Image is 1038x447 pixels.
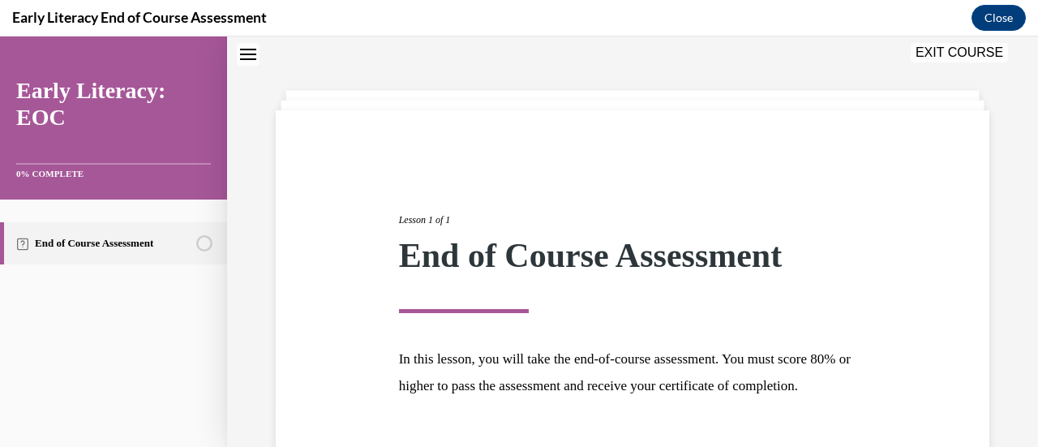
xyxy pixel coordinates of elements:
[399,202,867,236] div: End of Course Assessment
[911,6,1008,26] button: EXIT COURSE
[972,5,1026,31] button: Close
[237,6,259,29] button: Close navigation menu
[196,199,212,215] svg: Unstarted
[399,175,867,192] div: Lesson 1 of 1
[16,132,211,143] div: 0% COMPLETE
[399,309,867,363] p: In this lesson, you will take the end-of-course assessment. You must score 80% or higher to pass ...
[12,7,267,28] h4: Early Literacy End of Course Assessment
[16,41,211,94] a: Early Literacy: EOC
